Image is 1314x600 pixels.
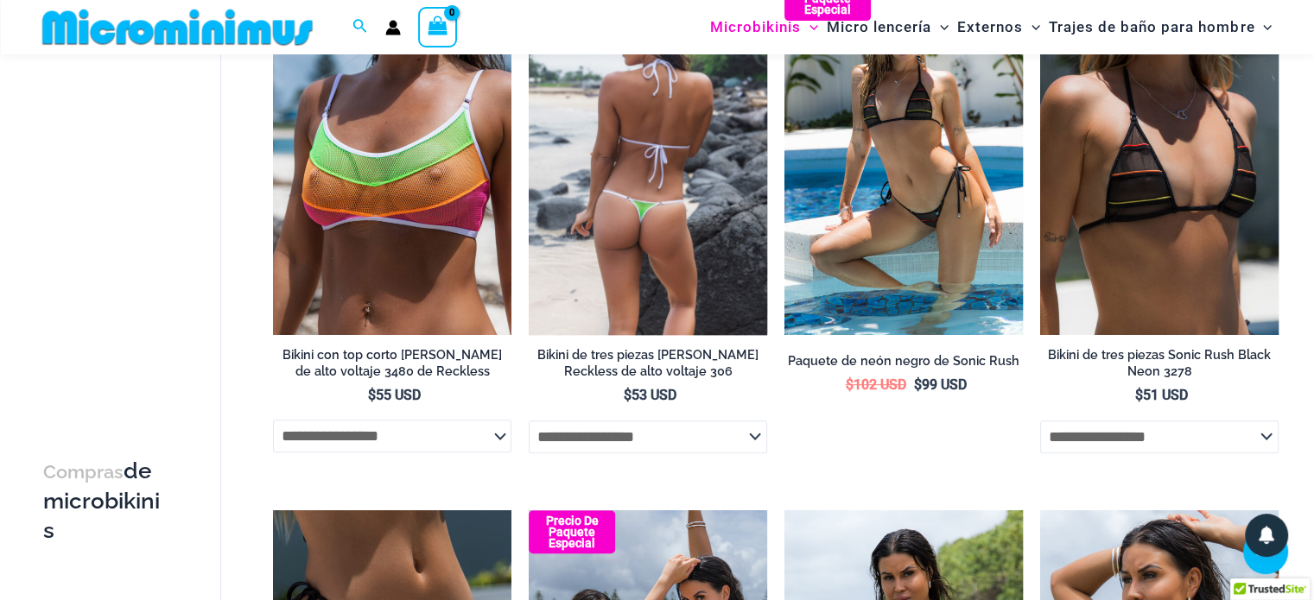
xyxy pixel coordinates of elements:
[632,387,676,403] font: 53 USD
[376,387,421,403] font: 55 USD
[368,387,376,403] font: $
[35,8,320,47] img: MM SHOP LOGO PLANO
[953,5,1044,49] a: ExternosAlternar menúAlternar menú
[706,5,822,49] a: MicrobikinisAlternar menúAlternar menú
[385,20,401,35] a: Enlace del icono de la cuenta
[827,18,931,35] font: Micro lencería
[1040,347,1279,386] a: Bikini de tres piezas Sonic Rush Black Neon 3278
[529,347,767,386] a: Bikini de tres piezas [PERSON_NAME] Reckless de alto voltaje 306
[846,376,854,393] font: $
[1048,347,1271,378] font: Bikini de tres piezas Sonic Rush Black Neon 3278
[931,5,949,49] span: Alternar menú
[537,347,759,378] font: Bikini de tres piezas [PERSON_NAME] Reckless de alto voltaje 306
[273,347,511,386] a: Bikini con top corto [PERSON_NAME] de alto voltaje 3480 de Reckless
[1023,5,1040,49] span: Alternar menú
[418,7,458,47] a: Ver carrito de compras, vacío
[43,461,124,483] font: Compras
[1044,5,1276,49] a: Trajes de baño para hombreAlternar menúAlternar menú
[1254,5,1272,49] span: Alternar menú
[957,18,1023,35] font: Externos
[854,376,906,393] font: 102 USD
[352,16,368,38] a: Enlace del icono de búsqueda
[1135,387,1143,403] font: $
[1049,18,1254,35] font: Trajes de baño para hombre
[922,376,967,393] font: 99 USD
[1143,387,1188,403] font: 51 USD
[703,3,1279,52] nav: Navegación del sitio
[788,353,1019,368] font: Paquete de neón negro de Sonic Rush
[710,18,801,35] font: Microbikinis
[784,353,1023,376] a: Paquete de neón negro de Sonic Rush
[43,58,199,403] iframe: Certificado por TrustedSite
[43,458,160,543] font: de microbikinis
[624,387,632,403] font: $
[822,5,953,49] a: Micro lenceríaAlternar menúAlternar menú
[801,5,818,49] span: Alternar menú
[914,376,922,393] font: $
[546,514,599,550] font: Precio de paquete especial
[282,347,502,378] font: Bikini con top corto [PERSON_NAME] de alto voltaje 3480 de Reckless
